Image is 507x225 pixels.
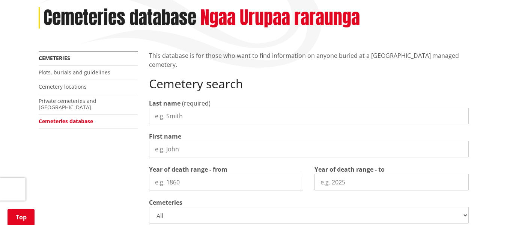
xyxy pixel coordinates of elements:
[39,118,93,125] a: Cemeteries database
[200,7,360,29] h2: Ngaa Urupaa raraunga
[149,165,227,174] label: Year of death range - from
[149,77,469,91] h2: Cemetery search
[149,51,469,69] p: This database is for those who want to find information on anyone buried at a [GEOGRAPHIC_DATA] m...
[182,99,211,107] span: (required)
[39,97,96,111] a: Private cemeteries and [GEOGRAPHIC_DATA]
[149,132,181,141] label: First name
[8,209,35,225] a: Top
[39,69,110,76] a: Plots, burials and guidelines
[149,108,469,124] input: e.g. Smith
[149,141,469,157] input: e.g. John
[149,174,303,190] input: e.g. 1860
[149,99,181,108] label: Last name
[149,198,182,207] label: Cemeteries
[44,7,196,29] h1: Cemeteries database
[39,54,70,62] a: Cemeteries
[39,83,87,90] a: Cemetery locations
[314,165,385,174] label: Year of death range - to
[314,174,469,190] input: e.g. 2025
